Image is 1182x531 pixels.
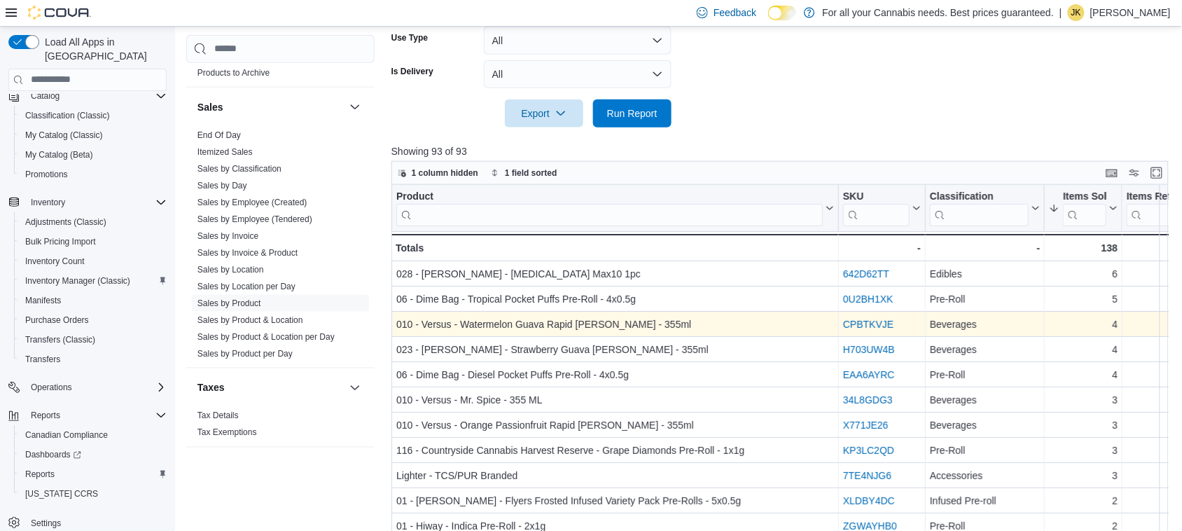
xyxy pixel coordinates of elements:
div: Beverages [930,392,1040,408]
div: 06 - Dime Bag - Diesel Pocket Puffs Pre-Roll - 4x0.5g [396,366,834,383]
button: Classification [930,190,1040,226]
button: Adjustments (Classic) [14,212,172,232]
span: Reports [25,469,55,480]
a: Sales by Location [197,265,264,275]
a: 34L8GDG3 [843,394,893,406]
button: Taxes [197,381,344,395]
div: Products [186,48,375,87]
div: SKU [843,190,910,203]
span: Promotions [20,166,167,183]
div: Jennifer Kinzie [1068,4,1085,21]
div: Product [396,190,823,203]
button: Operations [3,378,172,397]
span: Promotions [25,169,68,180]
button: Transfers (Classic) [14,330,172,350]
span: Sales by Product per Day [197,348,293,359]
span: Operations [31,382,72,393]
span: Operations [25,379,167,396]
div: 010 - Versus - Watermelon Guava Rapid [PERSON_NAME] - 355ml [396,316,834,333]
div: Items Sold [1063,190,1106,203]
div: Lighter - TCS/PUR Branded [396,467,834,484]
button: Run Report [593,99,672,127]
span: Canadian Compliance [20,427,167,443]
div: Taxes [186,408,375,447]
div: 028 - [PERSON_NAME] - [MEDICAL_DATA] Max10 1pc [396,265,834,282]
span: Transfers [25,354,60,365]
span: Reports [20,466,167,483]
div: Sales [186,127,375,368]
a: 0U2BH1XK [843,294,894,305]
div: Classification [930,190,1029,226]
span: Tax Exemptions [197,427,257,439]
div: 4 [1049,366,1118,383]
a: Promotions [20,166,74,183]
a: Products to Archive [197,68,270,78]
button: Bulk Pricing Import [14,232,172,251]
a: Inventory Count [20,253,90,270]
span: Run Report [607,106,658,120]
button: Inventory [25,194,71,211]
span: Sales by Location [197,264,264,275]
span: Catalog [25,88,167,104]
div: Pre-Roll [930,366,1040,383]
a: Transfers [20,351,66,368]
span: Reports [25,407,167,424]
span: Itemized Sales [197,146,253,158]
div: SKU URL [843,190,910,226]
a: EAA6AYRC [843,369,895,380]
span: Inventory Count [20,253,167,270]
span: Dark Mode [768,20,769,21]
img: Cova [28,6,91,20]
span: Settings [25,513,167,531]
a: Sales by Product & Location per Day [197,332,335,342]
a: Transfers (Classic) [20,331,101,348]
a: My Catalog (Beta) [20,146,99,163]
button: [US_STATE] CCRS [14,484,172,504]
button: Catalog [25,88,65,104]
span: My Catalog (Classic) [20,127,167,144]
a: [US_STATE] CCRS [20,485,104,502]
h3: Taxes [197,381,225,395]
div: Edibles [930,265,1040,282]
span: Sales by Product [197,298,261,309]
button: 1 column hidden [392,165,484,181]
div: 5 [1049,291,1118,308]
div: Items Ref [1127,190,1178,226]
span: [US_STATE] CCRS [25,488,98,499]
div: Totals [396,240,834,256]
span: 1 column hidden [412,167,478,179]
span: Inventory [31,197,65,208]
span: Sales by Day [197,180,247,191]
span: Purchase Orders [20,312,167,329]
button: Reports [3,406,172,425]
button: SKU [843,190,921,226]
p: [PERSON_NAME] [1090,4,1171,21]
span: Manifests [25,295,61,306]
a: Inventory Manager (Classic) [20,273,136,289]
a: Sales by Employee (Created) [197,198,307,207]
div: 4 [1049,316,1118,333]
span: Sales by Invoice [197,230,258,242]
a: H703UW4B [843,344,895,355]
button: Reports [25,407,66,424]
div: 3 [1049,467,1118,484]
span: Bulk Pricing Import [25,236,96,247]
div: Beverages [930,341,1040,358]
button: Purchase Orders [14,310,172,330]
span: Classification (Classic) [20,107,167,124]
span: Sales by Location per Day [197,281,295,292]
div: Items Ref [1127,190,1178,203]
button: Reports [14,464,172,484]
div: 010 - Versus - Orange Passionfruit Rapid [PERSON_NAME] - 355ml [396,417,834,434]
span: My Catalog (Beta) [20,146,167,163]
a: 642D62TT [843,268,889,280]
label: Is Delivery [391,66,433,77]
span: Sales by Employee (Created) [197,197,307,208]
button: All [484,60,672,88]
span: Sales by Product & Location per Day [197,331,335,343]
span: Feedback [714,6,756,20]
button: Inventory [3,193,172,212]
div: 3 [1049,442,1118,459]
p: | [1059,4,1062,21]
span: Transfers [20,351,167,368]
